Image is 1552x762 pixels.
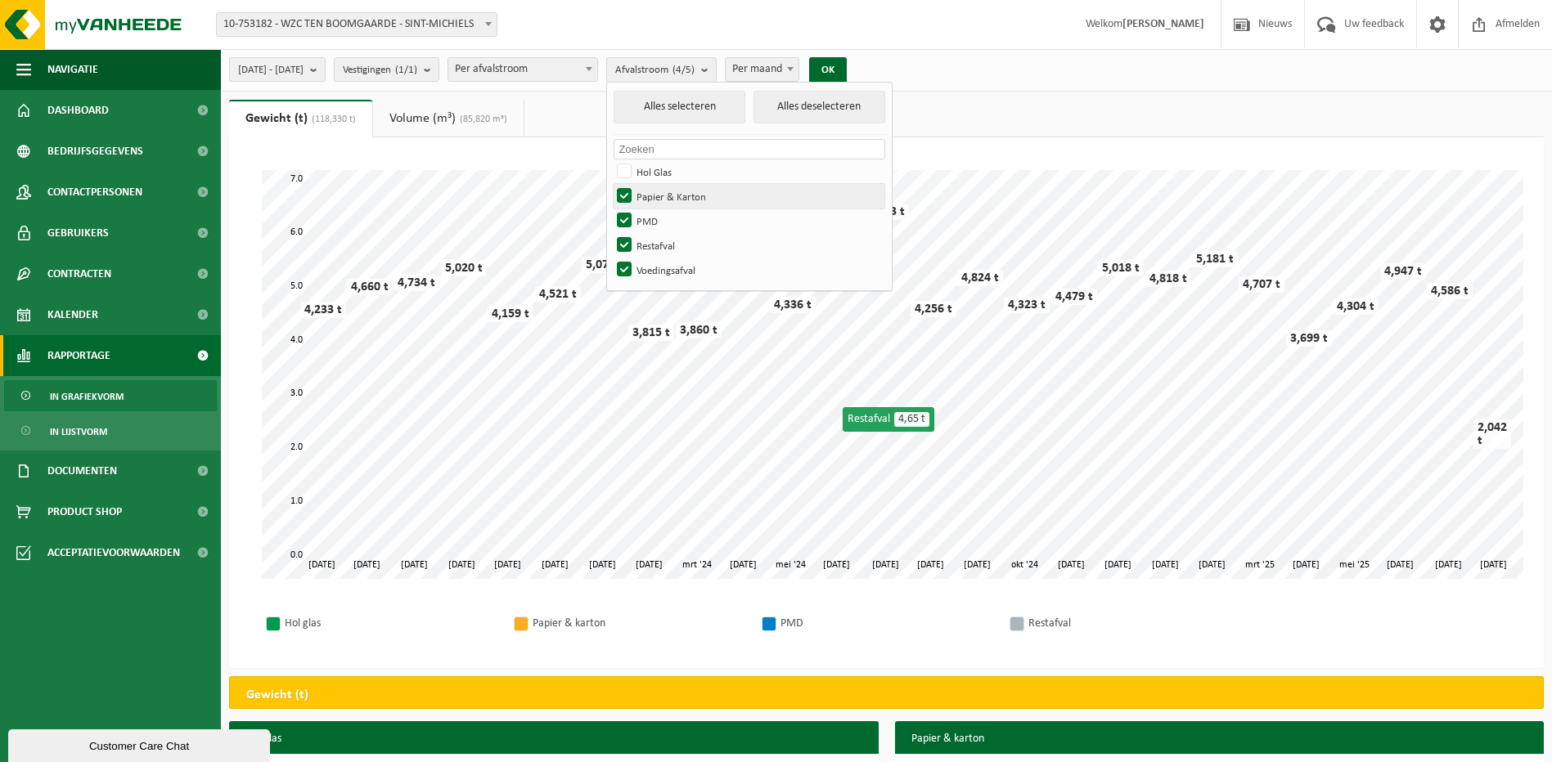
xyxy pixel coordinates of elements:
div: 5,018 t [1098,260,1144,276]
button: Vestigingen(1/1) [334,57,439,82]
h2: Gewicht (t) [230,677,325,713]
div: 4,323 t [1004,297,1050,313]
div: 5,075 t [582,257,628,273]
div: 4,947 t [1380,263,1426,280]
div: Hol glas [285,613,497,634]
div: Papier & karton [533,613,745,634]
div: 3,860 t [676,322,722,338]
label: Papier & Karton [614,184,884,208]
div: 4,159 t [488,306,533,322]
span: Kalender [47,294,98,335]
a: Volume (m³) [373,100,524,137]
div: 5,181 t [1192,251,1238,267]
span: Per afvalstroom [448,58,597,81]
div: 4,256 t [911,301,956,317]
label: PMD [614,208,884,233]
span: Acceptatievoorwaarden [47,532,180,573]
a: In grafiekvorm [4,380,217,411]
span: Vestigingen [343,58,417,83]
span: Navigatie [47,49,98,90]
span: Contactpersonen [47,172,142,213]
strong: [PERSON_NAME] [1122,18,1204,30]
span: Per maand [726,58,798,81]
button: Alles deselecteren [754,91,885,123]
div: 4,824 t [957,270,1003,286]
span: 10-753182 - WZC TEN BOOMGAARDE - SINT-MICHIELS [217,13,497,36]
span: Gebruikers [47,213,109,253]
div: PMD [780,613,993,634]
label: Hol Glas [614,159,884,184]
span: 4,65 t [894,412,929,427]
div: 4,304 t [1333,298,1379,315]
h3: Hol glas [229,721,879,757]
div: Restafval [1028,613,1241,634]
div: 4,521 t [535,286,581,303]
div: 2,042 t [1473,419,1511,449]
div: 5,020 t [441,260,487,276]
span: In lijstvorm [50,416,107,447]
count: (1/1) [395,65,417,75]
div: 3,699 t [1286,330,1332,347]
div: 3,815 t [628,325,674,341]
span: Per afvalstroom [448,57,598,82]
span: Bedrijfsgegevens [47,131,143,172]
div: 4,818 t [1145,271,1191,287]
div: 4,660 t [347,279,393,295]
label: Voedingsafval [614,258,884,282]
span: Dashboard [47,90,109,131]
button: Alles selecteren [614,91,745,123]
div: 4,479 t [1051,289,1097,305]
div: 4,586 t [1427,283,1473,299]
button: Afvalstroom(4/5) [606,57,717,82]
a: Gewicht (t) [229,100,372,137]
a: In lijstvorm [4,415,217,446]
div: 4,707 t [1239,276,1284,293]
span: Contracten [47,253,111,294]
span: Per maand [725,57,799,82]
span: Product Shop [47,491,122,532]
span: In grafiekvorm [50,381,124,412]
div: 4,734 t [394,275,439,291]
span: 10-753182 - WZC TEN BOOMGAARDE - SINT-MICHIELS [216,12,497,37]
input: Zoeken [614,139,884,159]
span: Rapportage [47,335,110,376]
div: Restafval [843,407,934,432]
div: 4,233 t [300,302,346,318]
button: [DATE] - [DATE] [229,57,326,82]
label: Restafval [614,233,884,258]
span: (85,820 m³) [456,114,507,124]
iframe: chat widget [8,726,273,762]
span: [DATE] - [DATE] [238,58,304,83]
span: Afvalstroom [615,58,695,83]
button: OK [809,57,847,83]
div: 4,336 t [770,297,816,313]
span: Documenten [47,450,117,491]
span: (118,330 t) [308,114,356,124]
count: (4/5) [673,65,695,75]
h3: Papier & karton [895,721,1545,757]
